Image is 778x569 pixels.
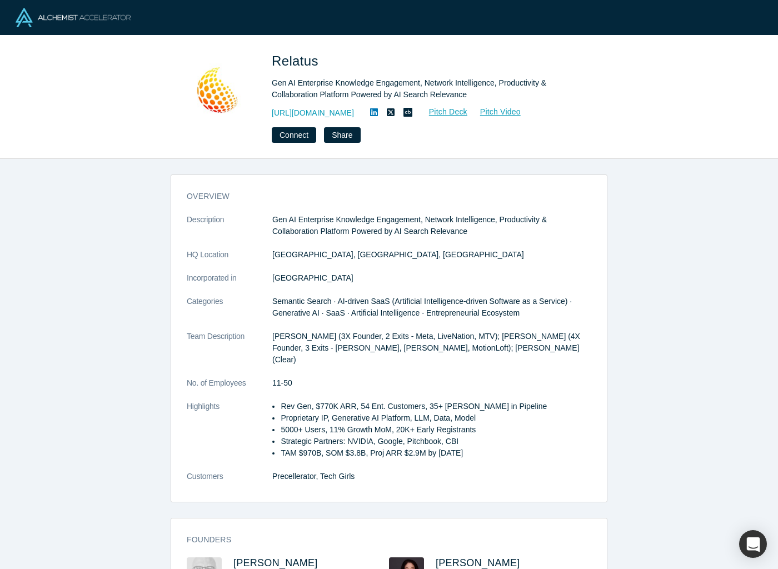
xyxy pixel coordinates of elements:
dt: Highlights [187,401,272,471]
dt: Customers [187,471,272,494]
div: Gen AI Enterprise Knowledge Engagement, Network Intelligence, Productivity & Collaboration Platfo... [272,77,583,101]
dd: [GEOGRAPHIC_DATA] [272,272,591,284]
a: [URL][DOMAIN_NAME] [272,107,354,119]
h3: Founders [187,534,576,546]
button: Share [324,127,360,143]
img: Alchemist Logo [16,8,131,27]
li: TAM $970B, SOM $3.8B, Proj ARR $2.9M by [DATE] [281,447,591,459]
dt: HQ Location [187,249,272,272]
a: Pitch Video [468,106,521,118]
li: Proprietary IP, Generative AI Platform, LLM, Data, Model [281,412,591,424]
span: Semantic Search · AI-driven SaaS (Artificial Intelligence-driven Software as a Service) · Generat... [272,297,572,317]
dd: [GEOGRAPHIC_DATA], [GEOGRAPHIC_DATA], [GEOGRAPHIC_DATA] [272,249,591,261]
h3: overview [187,191,576,202]
a: [PERSON_NAME] [436,557,520,568]
li: 5000+ Users, 11% Growth MoM, 20K+ Early Registrants [281,424,591,436]
a: [PERSON_NAME] [233,557,318,568]
dd: 11-50 [272,377,591,389]
p: Gen AI Enterprise Knowledge Engagement, Network Intelligence, Productivity & Collaboration Platfo... [272,214,591,237]
p: [PERSON_NAME] (3X Founder, 2 Exits - Meta, LiveNation, MTV); [PERSON_NAME] (4X Founder, 3 Exits -... [272,331,591,366]
img: Relatus's Logo [178,51,256,129]
li: Rev Gen, $770K ARR, 54 Ent. Customers, 35+ [PERSON_NAME] in Pipeline [281,401,591,412]
dt: Description [187,214,272,249]
dt: No. of Employees [187,377,272,401]
li: Strategic Partners: NVIDIA, Google, Pitchbook, CBI [281,436,591,447]
span: Relatus [272,53,322,68]
dt: Categories [187,296,272,331]
dt: Incorporated in [187,272,272,296]
dd: Precellerator, Tech Girls [272,471,591,482]
button: Connect [272,127,316,143]
a: Pitch Deck [417,106,468,118]
dt: Team Description [187,331,272,377]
